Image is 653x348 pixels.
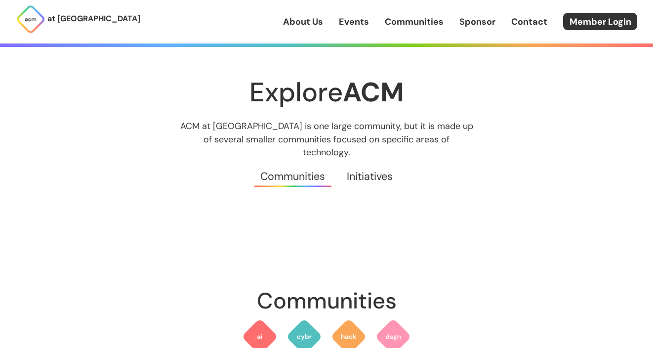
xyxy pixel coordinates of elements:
[47,12,140,25] p: at [GEOGRAPHIC_DATA]
[250,159,336,194] a: Communities
[385,15,444,28] a: Communities
[16,4,45,34] img: ACM Logo
[89,283,564,319] h2: Communities
[336,159,403,194] a: Initiatives
[16,4,140,34] a: at [GEOGRAPHIC_DATA]
[171,120,482,158] p: ACM at [GEOGRAPHIC_DATA] is one large community, but it is made up of several smaller communities...
[339,15,369,28] a: Events
[459,15,495,28] a: Sponsor
[563,13,637,30] a: Member Login
[343,75,404,110] strong: ACM
[511,15,547,28] a: Contact
[89,78,564,107] h1: Explore
[283,15,323,28] a: About Us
